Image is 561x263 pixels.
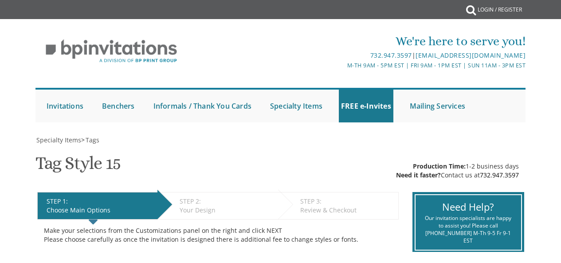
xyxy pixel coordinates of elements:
[199,50,526,61] div: |
[180,206,274,215] div: Your Design
[396,162,519,180] p: 1-2 business days Contact us at
[35,33,188,70] img: BP Invitation Loft
[85,136,99,144] a: Tags
[44,90,86,122] a: Invitations
[81,136,99,144] span: >
[86,136,99,144] span: Tags
[422,214,514,245] div: Our invitation specialists are happy to assist you! Please call [PHONE_NUMBER] M-Th 9-5 Fr 9-1 EST
[36,136,81,144] span: Specialty Items
[44,226,392,244] div: Make your selections from the Customizations panel on the right and click NEXT Please choose care...
[339,90,393,122] a: FREE e-Invites
[199,32,526,50] div: We're here to serve you!
[180,197,274,206] div: STEP 2:
[416,51,526,59] a: [EMAIL_ADDRESS][DOMAIN_NAME]
[370,51,412,59] a: 732.947.3597
[268,90,325,122] a: Specialty Items
[100,90,137,122] a: Benchers
[47,206,153,215] div: Choose Main Options
[47,197,153,206] div: STEP 1:
[422,200,514,214] div: Need Help?
[480,171,519,179] a: 732.947.3597
[413,162,466,170] span: Production Time:
[35,136,81,144] a: Specialty Items
[300,197,394,206] div: STEP 3:
[35,153,121,180] h1: Tag Style 15
[408,90,467,122] a: Mailing Services
[199,61,526,70] div: M-Th 9am - 5pm EST | Fri 9am - 1pm EST | Sun 11am - 3pm EST
[300,206,394,215] div: Review & Checkout
[396,171,441,179] span: Need it faster?
[151,90,254,122] a: Informals / Thank You Cards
